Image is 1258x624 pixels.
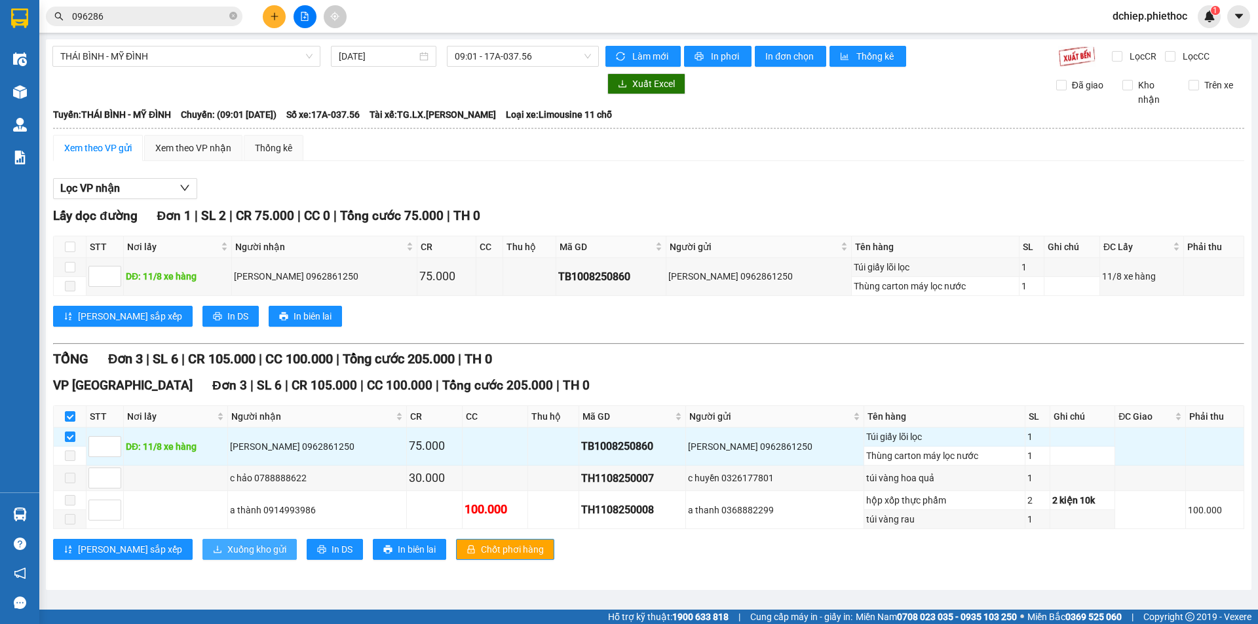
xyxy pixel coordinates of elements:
[317,545,326,555] span: printer
[86,406,124,428] th: STT
[750,610,852,624] span: Cung cấp máy in - giấy in:
[684,46,752,67] button: printerIn phơi
[829,46,906,67] button: bar-chartThống kê
[409,469,461,487] div: 30.000
[1186,406,1244,428] th: Phải thu
[481,542,544,557] span: Chốt phơi hàng
[632,77,675,91] span: Xuất Excel
[110,479,118,487] span: down
[14,596,26,609] span: message
[866,430,1023,444] div: Túi giấy lõi lọc
[53,378,193,393] span: VP [GEOGRAPHIC_DATA]
[854,279,1017,293] div: Thùng carton máy lọc nước
[1102,8,1198,24] span: dchiep.phiethoc
[458,351,461,367] span: |
[1188,503,1242,517] div: 100.000
[72,9,227,24] input: Tìm tên, số ĐT hoặc mã đơn
[373,539,446,560] button: printerIn biên lai
[235,240,404,254] span: Người nhận
[180,183,190,193] span: down
[300,12,309,21] span: file-add
[13,507,27,521] img: warehouse-icon
[581,502,683,518] div: TH1108250008
[864,406,1025,428] th: Tên hàng
[255,141,292,155] div: Thống kê
[213,545,222,555] span: download
[866,449,1023,463] div: Thùng carton máy lọc nước
[201,208,226,223] span: SL 2
[670,240,838,254] span: Người gửi
[106,478,121,488] span: Decrease Value
[106,500,121,510] span: Increase Value
[456,539,554,560] button: lockChốt phơi hàng
[738,610,740,624] span: |
[230,439,404,454] div: [PERSON_NAME] 0962861250
[563,378,590,393] span: TH 0
[229,208,233,223] span: |
[854,260,1017,274] div: Túi giấy lõi lọc
[212,378,247,393] span: Đơn 3
[127,409,214,424] span: Nơi lấy
[1204,10,1215,22] img: icon-new-feature
[556,378,560,393] span: |
[455,46,591,66] span: 09:01 - 17A-037.56
[127,240,218,254] span: Nơi lấy
[53,208,138,223] span: Lấy dọc đường
[106,437,121,447] span: Increase Value
[668,269,849,284] div: [PERSON_NAME] 0962861250
[689,409,850,424] span: Người gửi
[53,539,193,560] button: sort-ascending[PERSON_NAME] sắp xếp
[506,107,612,122] span: Loại xe: Limousine 11 chỗ
[265,351,333,367] span: CC 100.000
[110,438,118,446] span: up
[560,240,653,254] span: Mã GD
[453,208,480,223] span: TH 0
[1124,49,1158,64] span: Lọc CR
[1233,10,1245,22] span: caret-down
[324,5,347,28] button: aim
[852,236,1020,258] th: Tên hàng
[297,208,301,223] span: |
[13,151,27,164] img: solution-icon
[86,236,124,258] th: STT
[1027,449,1047,463] div: 1
[13,85,27,99] img: warehouse-icon
[53,351,88,367] span: TỔNG
[230,503,404,517] div: a thành 0914993986
[202,306,259,327] button: printerIn DS
[1027,493,1047,507] div: 2
[60,46,313,66] span: THÁI BÌNH - MỸ ĐÌNH
[856,610,1017,624] span: Miền Nam
[463,406,528,428] th: CC
[417,236,476,258] th: CR
[447,208,450,223] span: |
[339,49,417,64] input: 11/08/2025
[579,491,686,529] td: TH1108250008
[1020,236,1045,258] th: SL
[236,208,294,223] span: CR 75.000
[307,539,363,560] button: printerIn DS
[688,439,862,454] div: [PERSON_NAME] 0962861250
[866,471,1023,485] div: túi vàng hoa quả
[1132,610,1134,624] span: |
[1213,6,1217,15] span: 1
[370,107,496,122] span: Tài xế: TG.LX.[PERSON_NAME]
[897,612,1017,622] strong: 0708 023 035 - 0935 103 250
[503,236,556,258] th: Thu hộ
[579,428,686,466] td: TB1008250860
[227,542,286,557] span: Xuống kho gửi
[108,351,143,367] span: Đơn 3
[582,409,672,424] span: Mã GD
[269,306,342,327] button: printerIn biên lai
[202,539,297,560] button: downloadXuống kho gửi
[110,448,118,456] span: down
[1021,260,1042,274] div: 1
[1102,269,1181,284] div: 11/8 xe hàng
[1058,46,1096,67] img: 9k=
[106,447,121,456] span: Decrease Value
[1027,471,1047,485] div: 1
[110,502,118,509] span: up
[155,141,231,155] div: Xem theo VP nhận
[632,49,670,64] span: Làm mới
[1050,406,1116,428] th: Ghi chú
